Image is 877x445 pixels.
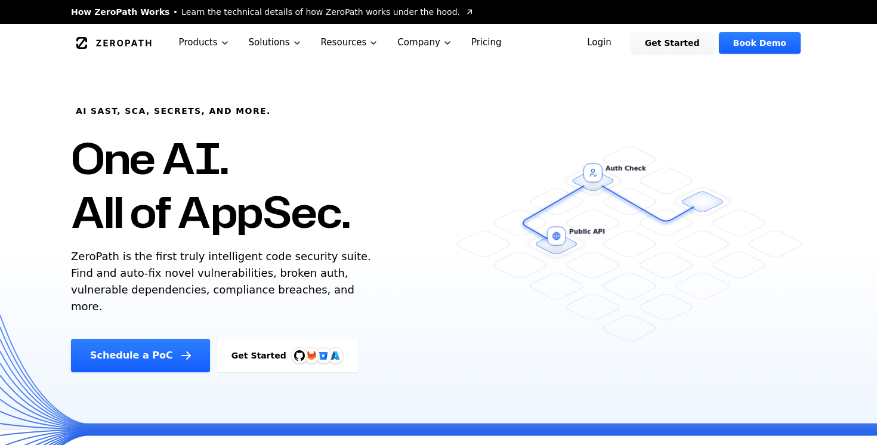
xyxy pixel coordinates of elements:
[71,131,350,239] h1: One AI. All of AppSec.
[388,24,462,61] button: Company
[299,344,323,367] img: GitLab
[71,248,376,315] p: ZeroPath is the first truly intelligent code security suite. Find and auto-fix novel vulnerabilit...
[71,339,210,372] a: Schedule a PoC
[76,105,271,117] h6: AI SAST, SCA, Secrets, and more.
[631,32,714,54] a: Get Started
[217,339,358,372] a: Get StartedGitHubGitLabAzure
[71,6,169,18] span: How ZeroPath Works
[169,24,239,61] button: Products
[311,24,388,61] button: Resources
[239,24,311,61] button: Solutions
[573,32,626,54] a: Login
[294,350,305,361] img: GitHub
[462,24,511,61] a: Pricing
[331,351,340,360] img: Azure
[71,6,474,18] a: How ZeroPath WorksLearn the technical details of how ZeroPath works under the hood.
[181,6,460,18] span: Learn the technical details of how ZeroPath works under the hood.
[719,32,801,54] a: Book Demo
[317,349,330,362] svg: Bitbucket
[57,24,820,61] nav: Global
